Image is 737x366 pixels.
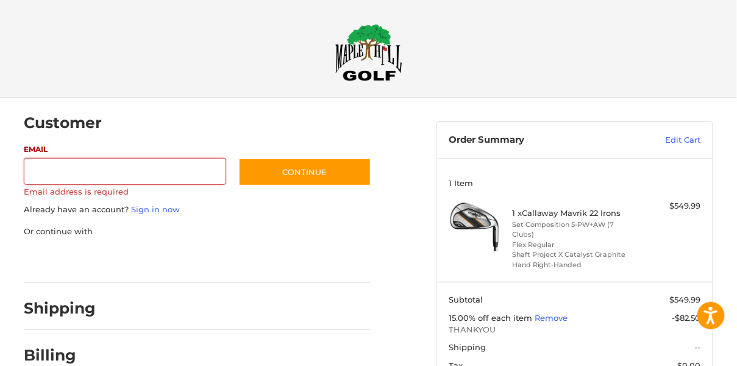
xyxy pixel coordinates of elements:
a: Sign in now [131,204,180,214]
li: Set Composition 5-PW+AW (7 Clubs) [512,220,635,240]
span: 15.00% off each item [449,313,535,323]
iframe: Google Customer Reviews [636,333,737,366]
li: Flex Regular [512,240,635,250]
button: Continue [238,158,371,186]
span: -$82.50 [672,313,701,323]
label: Email address is required [24,187,226,196]
p: Already have an account? [24,204,371,216]
h2: Customer [24,113,102,132]
iframe: PayPal-paylater [123,249,215,271]
h3: Order Summary [449,134,621,146]
li: Shaft Project X Catalyst Graphite [512,249,635,260]
span: Subtotal [449,295,483,304]
a: Remove [535,313,568,323]
span: THANKYOU [449,324,701,336]
h3: 1 Item [449,178,701,188]
span: $549.99 [670,295,701,304]
div: $549.99 [638,200,700,212]
img: Maple Hill Golf [335,24,402,81]
a: Edit Cart [621,134,701,146]
h2: Billing [24,346,95,365]
h4: 1 x Callaway Mavrik 22 Irons [512,208,635,218]
iframe: PayPal-paypal [20,249,112,271]
p: Or continue with [24,226,371,238]
span: Shipping [449,342,486,352]
iframe: PayPal-venmo [227,249,318,271]
li: Hand Right-Handed [512,260,635,270]
h2: Shipping [24,299,96,318]
label: Email [24,144,226,155]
